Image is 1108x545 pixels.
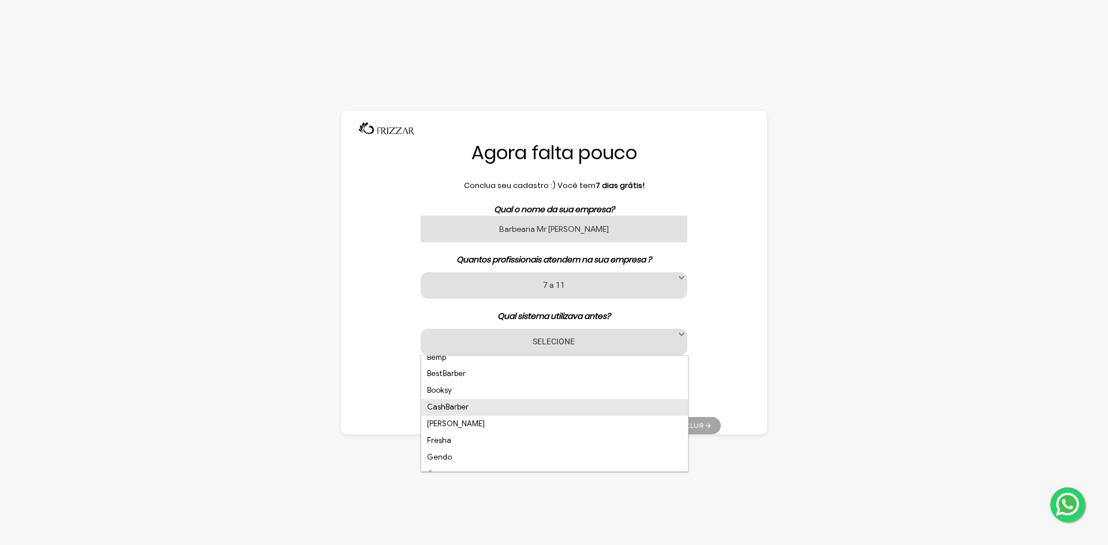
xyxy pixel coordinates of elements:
[663,411,721,434] ul: Pagination
[421,382,688,399] li: Booksy
[421,399,688,416] li: CashBarber
[387,310,721,322] p: Qual sistema utilizava antes?
[387,141,721,165] h1: Agora falta pouco
[421,366,688,382] li: BestBarber
[387,254,721,266] p: Quantos profissionais atendem na sua empresa ?
[1054,490,1081,518] img: whatsapp.png
[421,466,688,483] li: Graces
[421,449,688,466] li: Gendo
[435,279,673,290] label: 7 a 11
[387,204,721,216] p: Qual o nome da sua empresa?
[421,416,688,433] li: [PERSON_NAME]
[387,180,721,191] p: Conclua seu cadastro :) Você tem
[421,349,688,366] li: Bemp
[596,180,645,191] b: 7 dias grátis!
[421,216,687,242] input: Nome da sua empresa
[421,433,688,449] li: Fresha
[387,367,721,379] p: Veio por algum de nossos parceiros?
[435,336,673,347] label: SELECIONE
